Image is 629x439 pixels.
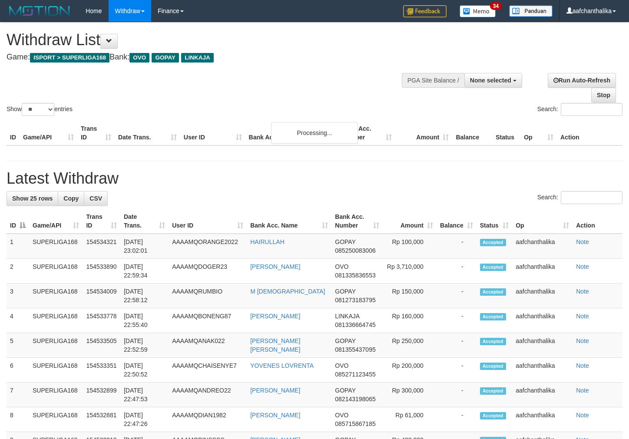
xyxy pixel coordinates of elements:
label: Show entries [7,103,73,116]
td: - [437,284,477,308]
th: Action [573,209,622,234]
td: aafchanthalika [512,234,573,259]
td: 7 [7,383,29,407]
span: OVO [335,412,348,419]
td: 154533505 [83,333,120,358]
td: SUPERLIGA168 [29,234,83,259]
td: aafchanthalika [512,284,573,308]
span: GOPAY [335,387,355,394]
th: Balance [452,121,492,145]
td: aafchanthalika [512,333,573,358]
span: GOPAY [335,238,355,245]
th: Trans ID: activate to sort column ascending [83,209,120,234]
a: [PERSON_NAME] [250,263,300,270]
td: aafchanthalika [512,383,573,407]
th: ID: activate to sort column descending [7,209,29,234]
td: [DATE] 22:50:52 [120,358,169,383]
th: ID [7,121,20,145]
td: Rp 200,000 [383,358,437,383]
td: - [437,407,477,432]
th: Balance: activate to sort column ascending [437,209,477,234]
th: Date Trans. [115,121,180,145]
td: - [437,234,477,259]
td: [DATE] 22:55:40 [120,308,169,333]
img: panduan.png [509,5,553,17]
span: OVO [335,263,348,270]
span: Accepted [480,412,506,419]
span: LINKAJA [335,313,359,320]
a: Note [576,288,589,295]
td: [DATE] 22:47:53 [120,383,169,407]
th: Trans ID [77,121,115,145]
th: Action [557,121,622,145]
input: Search: [561,103,622,116]
h1: Withdraw List [7,31,411,49]
td: Rp 150,000 [383,284,437,308]
a: Note [576,313,589,320]
a: Note [576,337,589,344]
a: [PERSON_NAME] [PERSON_NAME] [250,337,300,353]
span: Copy 085715867185 to clipboard [335,420,375,427]
td: SUPERLIGA168 [29,333,83,358]
a: Note [576,263,589,270]
span: Copy [63,195,79,202]
a: Note [576,238,589,245]
a: Note [576,412,589,419]
td: SUPERLIGA168 [29,407,83,432]
th: Date Trans.: activate to sort column ascending [120,209,169,234]
td: AAAAMQRUMBIO [169,284,247,308]
th: Bank Acc. Name [245,121,339,145]
span: Accepted [480,313,506,320]
td: AAAAMQBONENG87 [169,308,247,333]
span: 34 [490,2,502,10]
span: Accepted [480,264,506,271]
th: Status [492,121,520,145]
span: OVO [335,362,348,369]
span: Copy 081273183795 to clipboard [335,297,375,304]
span: Copy 081336664745 to clipboard [335,321,375,328]
span: CSV [89,195,102,202]
a: M [DEMOGRAPHIC_DATA] [250,288,325,295]
a: Copy [58,191,84,206]
span: Copy 081355437095 to clipboard [335,346,375,353]
img: Button%20Memo.svg [460,5,496,17]
td: 154533351 [83,358,120,383]
span: Copy 081335836553 to clipboard [335,272,375,279]
td: 8 [7,407,29,432]
td: Rp 160,000 [383,308,437,333]
td: AAAAMQANDREO22 [169,383,247,407]
a: HAIRULLAH [250,238,285,245]
img: Feedback.jpg [403,5,447,17]
th: Op: activate to sort column ascending [512,209,573,234]
td: SUPERLIGA168 [29,308,83,333]
td: Rp 3,710,000 [383,259,437,284]
td: 1 [7,234,29,259]
th: Op [520,121,557,145]
span: Show 25 rows [12,195,53,202]
td: 154533890 [83,259,120,284]
span: Accepted [480,387,506,395]
span: OVO [129,53,149,63]
td: - [437,259,477,284]
span: Accepted [480,338,506,345]
td: - [437,383,477,407]
td: [DATE] 22:58:12 [120,284,169,308]
span: LINKAJA [181,53,214,63]
td: AAAAMQANAK022 [169,333,247,358]
td: 6 [7,358,29,383]
a: [PERSON_NAME] [250,313,300,320]
td: aafchanthalika [512,308,573,333]
td: AAAAMQCHAISENYE7 [169,358,247,383]
button: None selected [464,73,522,88]
a: Run Auto-Refresh [548,73,616,88]
th: Amount: activate to sort column ascending [383,209,437,234]
label: Search: [537,191,622,204]
td: - [437,308,477,333]
th: Status: activate to sort column ascending [477,209,512,234]
span: GOPAY [152,53,179,63]
span: Accepted [480,363,506,370]
th: User ID [180,121,245,145]
span: GOPAY [335,288,355,295]
td: SUPERLIGA168 [29,259,83,284]
select: Showentries [22,103,54,116]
